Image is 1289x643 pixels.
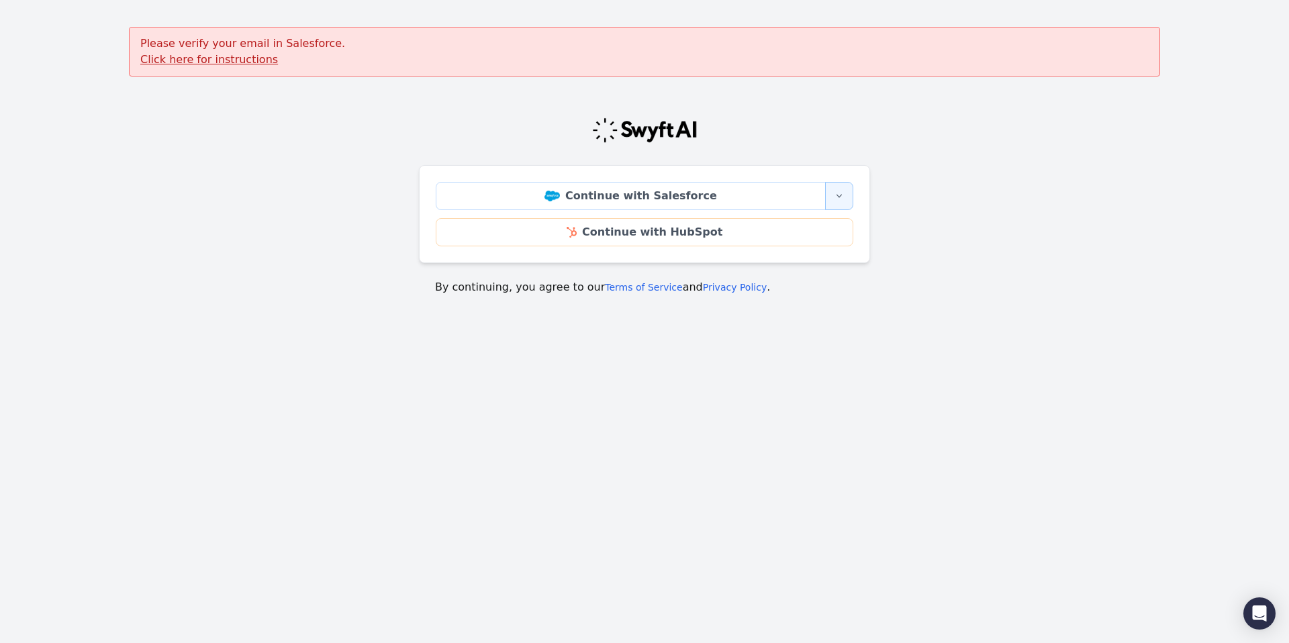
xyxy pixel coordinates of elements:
a: Terms of Service [605,282,682,293]
div: Open Intercom Messenger [1243,597,1276,630]
img: HubSpot [567,227,577,238]
a: Privacy Policy [703,282,767,293]
p: By continuing, you agree to our and . [435,279,854,295]
img: Salesforce [544,191,560,201]
a: Click here for instructions [140,53,278,66]
a: Continue with Salesforce [436,182,826,210]
a: Continue with HubSpot [436,218,853,246]
img: Swyft Logo [591,117,698,144]
div: Please verify your email in Salesforce. [129,27,1160,77]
